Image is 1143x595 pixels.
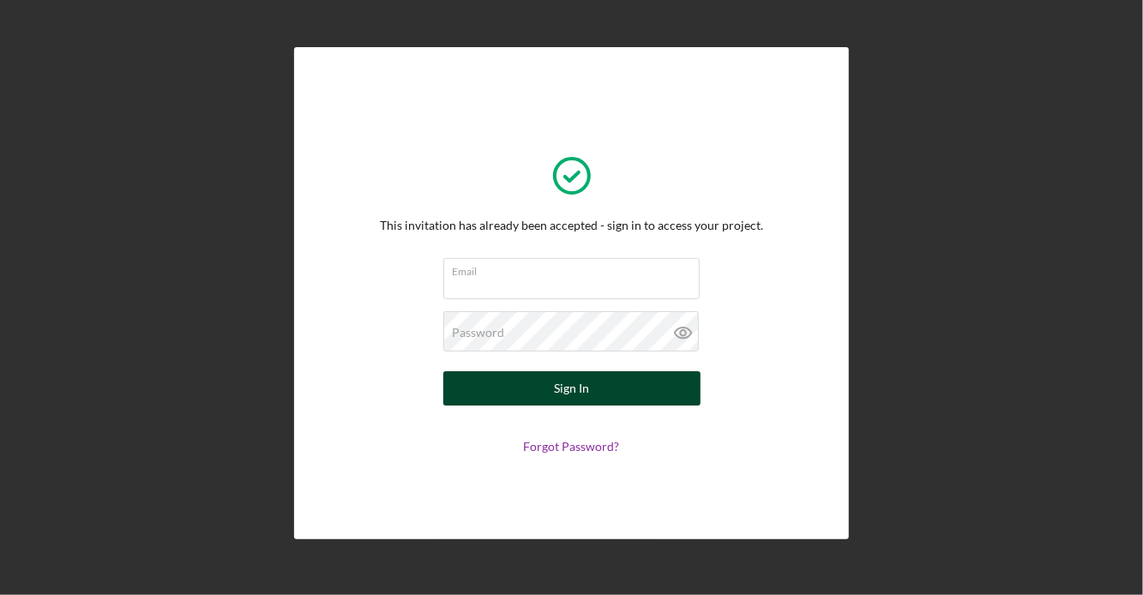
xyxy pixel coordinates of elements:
label: Email [453,259,700,278]
div: Sign In [554,371,589,406]
a: Forgot Password? [524,439,620,454]
div: This invitation has already been accepted - sign in to access your project. [380,219,763,232]
label: Password [453,326,505,340]
button: Sign In [443,371,701,406]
